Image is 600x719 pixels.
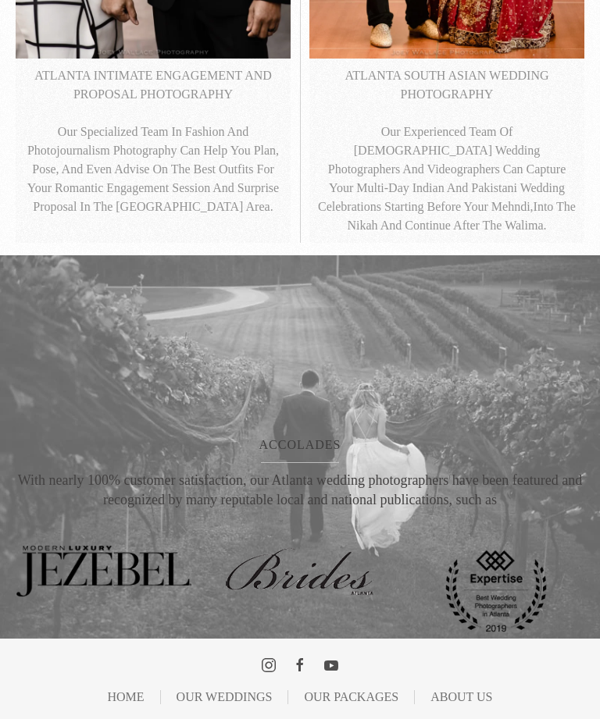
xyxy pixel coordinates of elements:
[223,545,377,598] img: Atlanta Brides Magazine best wedding photography
[304,696,398,698] a: Our Packages
[177,696,273,698] a: Our Weddings
[437,545,555,639] img: Expertise Website best wedding photography award
[23,66,283,216] p: ATLANTA INTIMATE ENGAGEMENT AND PROPOSAL PHOTOGRAPHY Our specialized team in fashion and photojou...
[259,438,341,451] span: ACCOLADES
[388,545,584,639] div: 3 of 6
[192,545,388,639] div: 2 of 6
[108,696,145,698] a: Home
[16,545,192,598] img: Jezebel Magazine Atlanta best wedding photography award
[430,696,492,698] a: About Us
[18,472,583,507] span: With nearly 100% customer satisfaction, our Atlanta wedding photographers have been featured and ...
[317,66,577,235] p: ATLANTA SOUTH ASIAN WEDDING PHOTOGRAPHY Our experienced team of [DEMOGRAPHIC_DATA] wedding photog...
